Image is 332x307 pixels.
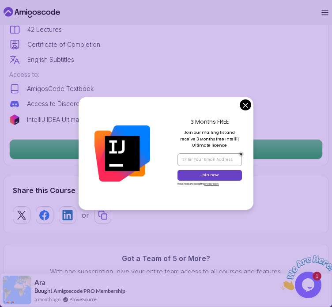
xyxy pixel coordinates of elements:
button: Open Menu [321,10,328,15]
span: Bought [34,287,53,294]
img: provesource social proof notification image [3,276,31,304]
p: 42 Lectures [27,25,62,34]
img: jetbrains logo [9,114,20,125]
p: Access to: [9,70,323,79]
img: Chat attention grabber [4,4,58,38]
p: English Subtitles [27,55,74,64]
p: With one subscription, give your entire team access to all courses and features. [13,267,319,276]
span: a month ago [34,296,60,303]
p: Enroll for Free [10,140,322,159]
p: Certificate of Completion [27,40,100,49]
button: Enroll for Free [9,139,323,159]
p: IntelliJ IDEA Ultimate [27,115,85,124]
h3: Got a Team of 5 or More? [13,253,319,264]
h2: Share this Course [13,185,319,196]
p: or [82,210,89,220]
a: ProveSource [69,296,97,303]
span: Ara [34,279,45,286]
a: Amigoscode PRO Membership [53,288,125,294]
p: AmigosCode Textbook [27,84,94,93]
iframe: chat widget [277,252,332,294]
p: Access to Discord Group [27,99,100,108]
